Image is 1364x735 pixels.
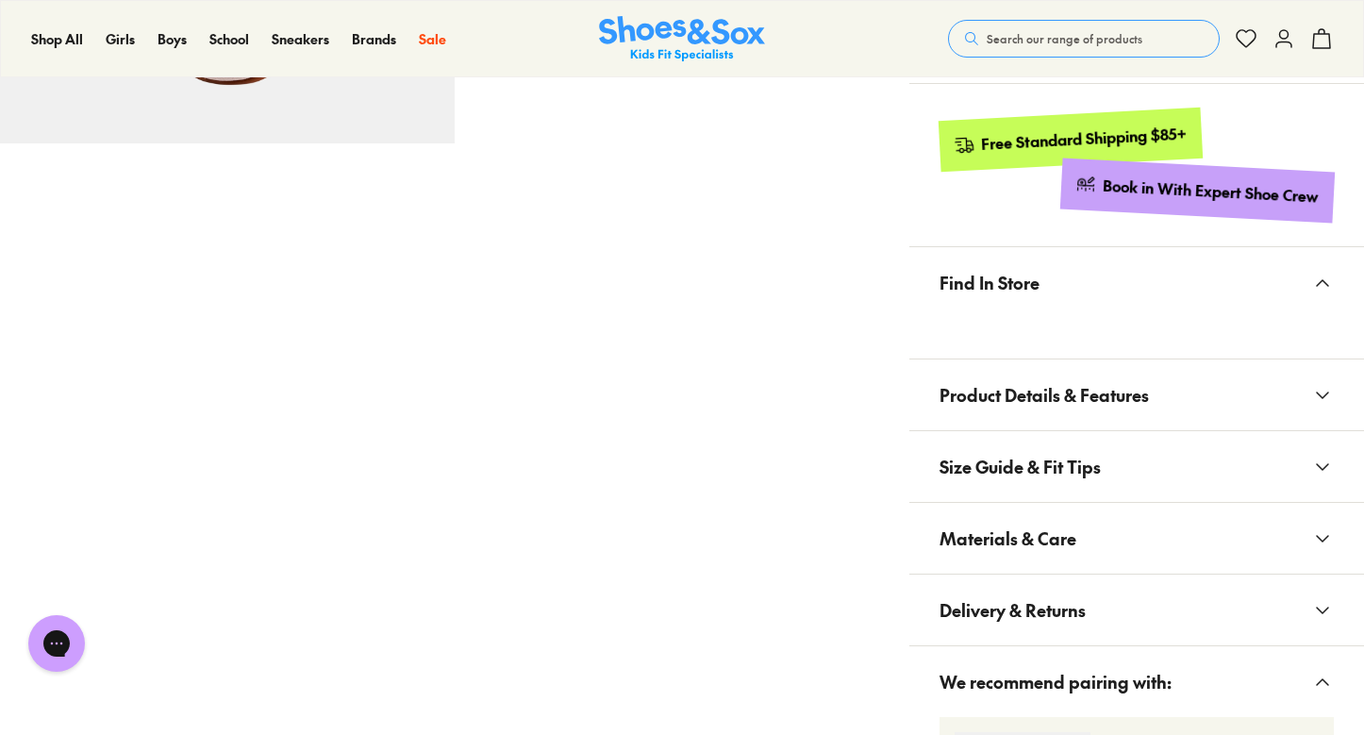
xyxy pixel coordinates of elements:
a: Girls [106,29,135,49]
button: Product Details & Features [909,359,1364,430]
img: SNS_Logo_Responsive.svg [599,16,765,62]
span: Sale [419,29,446,48]
span: Size Guide & Fit Tips [940,439,1101,494]
button: We recommend pairing with: [909,646,1364,717]
span: Delivery & Returns [940,582,1086,638]
a: Shoes & Sox [599,16,765,62]
button: Search our range of products [948,20,1220,58]
span: Boys [158,29,187,48]
button: Find In Store [909,247,1364,318]
button: Delivery & Returns [909,575,1364,645]
div: Free Standard Shipping $85+ [981,124,1188,155]
a: Book in With Expert Shoe Crew [1060,159,1335,224]
span: Materials & Care [940,510,1076,566]
a: School [209,29,249,49]
a: Sneakers [272,29,329,49]
span: Product Details & Features [940,367,1149,423]
a: Shop All [31,29,83,49]
span: Brands [352,29,396,48]
span: Search our range of products [987,30,1142,47]
span: Sneakers [272,29,329,48]
iframe: Find in Store [940,318,1334,336]
iframe: Gorgias live chat messenger [19,609,94,678]
span: Girls [106,29,135,48]
span: Find In Store [940,255,1040,310]
span: We recommend pairing with: [940,654,1172,710]
a: Free Standard Shipping $85+ [939,108,1203,172]
button: Size Guide & Fit Tips [909,431,1364,502]
button: Materials & Care [909,503,1364,574]
a: Brands [352,29,396,49]
a: Sale [419,29,446,49]
a: Boys [158,29,187,49]
span: School [209,29,249,48]
div: Book in With Expert Shoe Crew [1103,175,1320,208]
span: Shop All [31,29,83,48]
